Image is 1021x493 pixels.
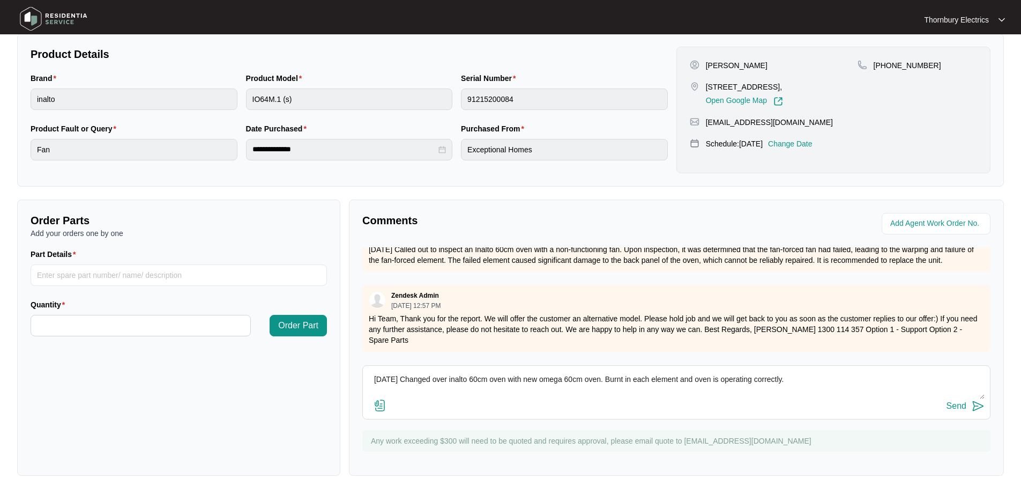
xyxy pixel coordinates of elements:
img: map-pin [690,82,699,91]
input: Brand [31,89,237,110]
img: residentia service logo [16,3,91,35]
button: Order Part [270,315,327,336]
p: Product Details [31,47,668,62]
label: Product Fault or Query [31,123,121,134]
p: [DATE] 12:57 PM [391,303,441,309]
p: Zendesk Admin [391,291,439,300]
label: Part Details [31,249,80,260]
p: Thornbury Electrics [924,14,989,25]
button: Send [947,399,985,414]
a: Open Google Map [706,97,783,106]
img: file-attachment-doc.svg [374,399,386,412]
label: Product Model [246,73,307,84]
input: Part Details [31,264,327,286]
span: Order Part [278,319,318,332]
img: map-pin [690,138,699,148]
p: [EMAIL_ADDRESS][DOMAIN_NAME] [706,117,833,128]
img: user-pin [690,60,699,70]
input: Add Agent Work Order No. [890,217,984,230]
textarea: [DATE] Changed over inalto 60cm oven with new omega 60cm oven. Burnt in each element and oven is ... [368,371,985,399]
input: Product Model [246,89,453,110]
p: Hi Team, Thank you for the report. We will offer the customer an alternative model. Please hold j... [369,313,984,345]
input: Purchased From [461,139,668,160]
p: Schedule: [DATE] [706,138,763,149]
img: send-icon.svg [972,400,985,413]
input: Date Purchased [252,144,437,155]
label: Quantity [31,299,69,310]
p: Order Parts [31,213,327,228]
img: map-pin [690,117,699,127]
input: Product Fault or Query [31,139,237,160]
p: [STREET_ADDRESS], [706,82,783,92]
p: Comments [362,213,669,228]
label: Purchased From [461,123,528,134]
div: Send [947,401,966,411]
img: dropdown arrow [998,17,1005,23]
label: Serial Number [461,73,520,84]
p: Add your orders one by one [31,228,327,239]
img: user.svg [369,292,385,308]
p: [PERSON_NAME] [706,60,767,71]
input: Quantity [31,315,250,336]
p: [DATE] Called out to inspect an Inalto 60cm oven with a non-functioning fan. Upon inspection, it ... [369,244,984,266]
p: Change Date [768,138,813,149]
img: map-pin [858,60,867,70]
label: Brand [31,73,61,84]
label: Date Purchased [246,123,311,134]
input: Serial Number [461,89,668,110]
p: [PHONE_NUMBER] [874,60,941,71]
p: Any work exceeding $300 will need to be quoted and requires approval, please email quote to [EMAI... [371,436,985,446]
img: Link-External [773,97,783,106]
